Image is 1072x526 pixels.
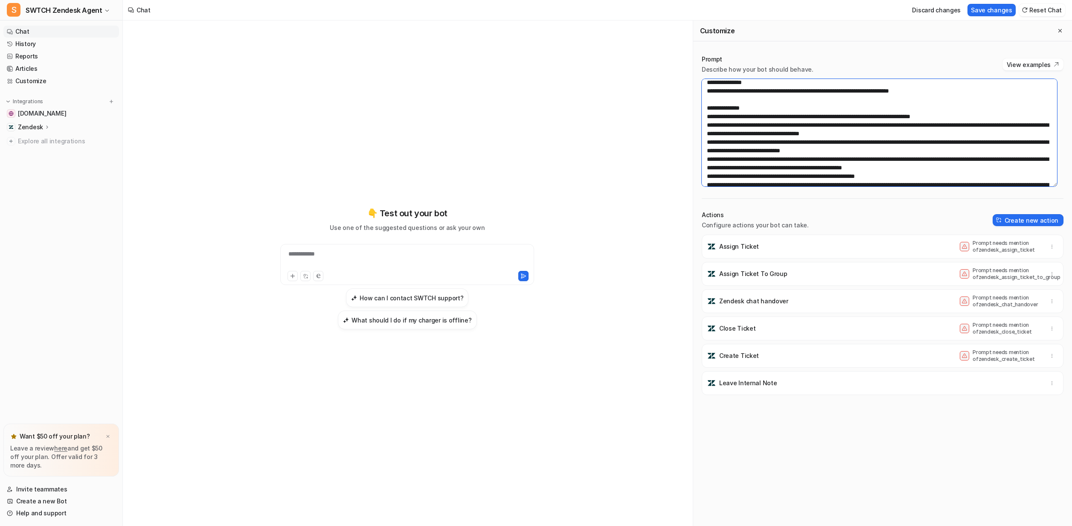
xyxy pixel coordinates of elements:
img: swtchenergy.com [9,111,14,116]
p: Prompt needs mention of zendesk_assign_ticket [973,240,1041,253]
span: S [7,3,20,17]
div: Chat [137,6,151,15]
a: History [3,38,119,50]
p: Want $50 off your plan? [20,432,90,441]
p: Leave Internal Note [719,379,777,387]
p: Zendesk [18,123,43,131]
p: Leave a review and get $50 off your plan. Offer valid for 3 more days. [10,444,112,470]
img: Leave Internal Note icon [707,379,716,387]
img: star [10,433,17,440]
button: Reset Chat [1019,4,1065,16]
span: SWTCH Zendesk Agent [26,4,102,16]
img: Zendesk [9,125,14,130]
span: Explore all integrations [18,134,116,148]
img: menu_add.svg [108,99,114,105]
h2: Customize [700,26,735,35]
img: Create Ticket icon [707,352,716,360]
img: Assign Ticket To Group icon [707,270,716,278]
p: Prompt needs mention of zendesk_chat_handover [973,294,1041,308]
p: 👇 Test out your bot [367,207,447,220]
button: Close flyout [1055,26,1065,36]
button: How can I contact SWTCH support?How can I contact SWTCH support? [346,288,468,307]
p: Zendesk chat handover [719,297,788,305]
a: Reports [3,50,119,62]
button: Integrations [3,97,46,106]
p: Assign Ticket [719,242,759,251]
button: What should I do if my charger is offline?What should I do if my charger is offline? [338,311,476,329]
h3: What should I do if my charger is offline? [352,316,471,325]
a: Create a new Bot [3,495,119,507]
p: Actions [702,211,809,219]
img: Assign Ticket icon [707,242,716,251]
img: Zendesk chat handover icon [707,297,716,305]
a: Articles [3,63,119,75]
a: Chat [3,26,119,38]
p: Configure actions your bot can take. [702,221,809,230]
a: here [54,445,67,452]
p: Use one of the suggested questions or ask your own [330,223,485,232]
p: Prompt [702,55,813,64]
button: Create new action [993,214,1063,226]
a: Customize [3,75,119,87]
p: Create Ticket [719,352,759,360]
span: [DOMAIN_NAME] [18,109,66,118]
img: create-action-icon.svg [996,217,1002,223]
button: Discard changes [909,4,964,16]
p: Prompt needs mention of zendesk_assign_ticket_to_group [973,267,1041,281]
p: Describe how your bot should behave. [702,65,813,74]
img: Close Ticket icon [707,324,716,333]
a: Help and support [3,507,119,519]
img: expand menu [5,99,11,105]
p: Integrations [13,98,43,105]
img: explore all integrations [7,137,15,145]
img: What should I do if my charger is offline? [343,317,349,323]
img: x [105,434,110,439]
button: Save changes [967,4,1016,16]
a: Invite teammates [3,483,119,495]
p: Assign Ticket To Group [719,270,787,278]
p: Prompt needs mention of zendesk_create_ticket [973,349,1041,363]
p: Prompt needs mention of zendesk_close_ticket [973,322,1041,335]
img: How can I contact SWTCH support? [351,295,357,301]
img: reset [1022,7,1028,13]
p: Close Ticket [719,324,756,333]
h3: How can I contact SWTCH support? [360,294,463,302]
a: Explore all integrations [3,135,119,147]
a: swtchenergy.com[DOMAIN_NAME] [3,108,119,119]
button: View examples [1002,58,1063,70]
